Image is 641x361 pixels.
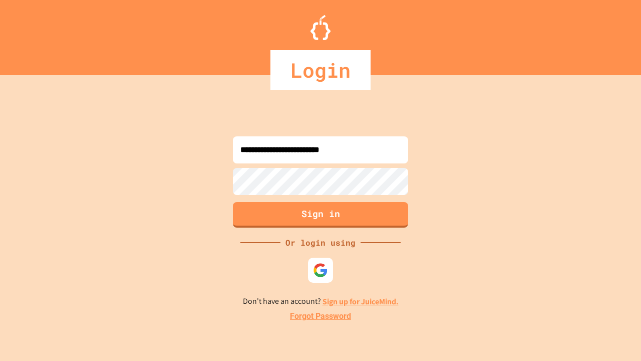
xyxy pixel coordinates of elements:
div: Login [270,50,371,90]
p: Don't have an account? [243,295,399,308]
div: Or login using [280,237,361,249]
a: Sign up for JuiceMind. [323,296,399,307]
a: Forgot Password [290,310,351,322]
img: Logo.svg [310,15,331,40]
img: google-icon.svg [313,263,328,278]
iframe: chat widget [599,321,631,351]
iframe: chat widget [558,277,631,320]
button: Sign in [233,202,408,228]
